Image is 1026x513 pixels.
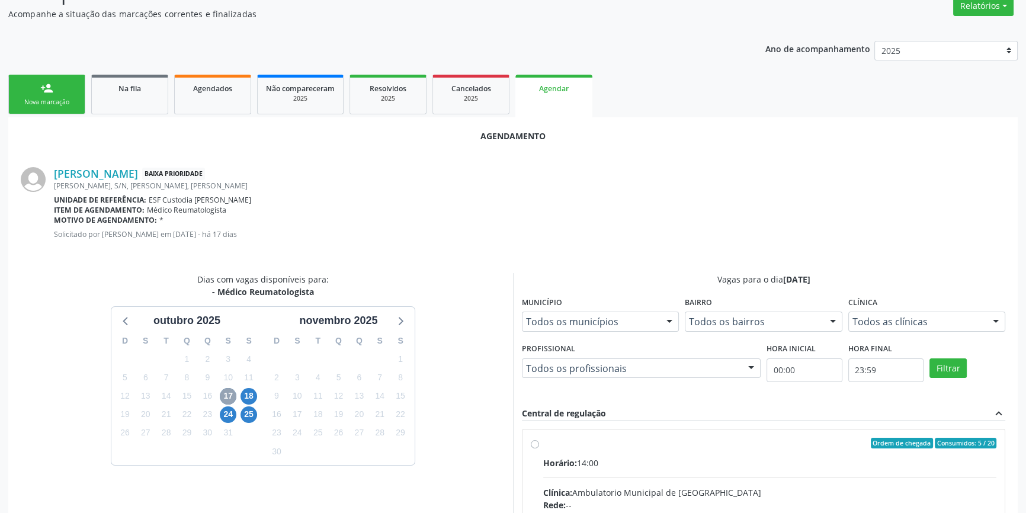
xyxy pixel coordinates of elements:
[543,499,566,511] span: Rede:
[137,388,154,405] span: segunda-feira, 13 de outubro de 2025
[220,388,236,405] span: sexta-feira, 17 de outubro de 2025
[158,369,175,386] span: terça-feira, 7 de outubro de 2025
[193,84,232,94] span: Agendados
[54,205,145,215] b: Item de agendamento:
[392,351,409,367] span: sábado, 1 de novembro de 2025
[199,425,216,441] span: quinta-feira, 30 de outubro de 2025
[349,332,370,350] div: Q
[522,273,1005,286] div: Vagas para o dia
[239,332,259,350] div: S
[220,369,236,386] span: sexta-feira, 10 de outubro de 2025
[330,425,347,441] span: quarta-feira, 26 de novembro de 2025
[268,369,285,386] span: domingo, 2 de novembro de 2025
[137,406,154,423] span: segunda-feira, 20 de outubro de 2025
[392,406,409,423] span: sábado, 22 de novembro de 2025
[118,84,141,94] span: Na fila
[241,351,257,367] span: sábado, 4 de outubro de 2025
[267,332,287,350] div: D
[441,94,501,103] div: 2025
[199,351,216,367] span: quinta-feira, 2 de outubro de 2025
[848,358,924,382] input: Selecione o horário
[117,425,133,441] span: domingo, 26 de outubro de 2025
[241,388,257,405] span: sábado, 18 de outubro de 2025
[147,205,226,215] span: Médico Reumatologista
[371,406,388,423] span: sexta-feira, 21 de novembro de 2025
[197,273,329,298] div: Dias com vagas disponíveis para:
[149,195,251,205] span: ESF Custodia [PERSON_NAME]
[17,98,76,107] div: Nova marcação
[451,84,491,94] span: Cancelados
[871,438,933,448] span: Ordem de chegada
[266,94,335,103] div: 2025
[543,457,577,469] span: Horário:
[929,358,967,379] button: Filtrar
[371,425,388,441] span: sexta-feira, 28 de novembro de 2025
[21,167,46,192] img: img
[117,388,133,405] span: domingo, 12 de outubro de 2025
[197,286,329,298] div: - Médico Reumatologista
[539,84,569,94] span: Agendar
[287,332,307,350] div: S
[220,406,236,423] span: sexta-feira, 24 de outubro de 2025
[848,340,892,358] label: Hora final
[852,316,981,328] span: Todos as clínicas
[241,406,257,423] span: sábado, 25 de outubro de 2025
[685,294,712,312] label: Bairro
[370,332,390,350] div: S
[522,407,606,420] div: Central de regulação
[199,369,216,386] span: quinta-feira, 9 de outubro de 2025
[178,369,195,386] span: quarta-feira, 8 de outubro de 2025
[137,369,154,386] span: segunda-feira, 6 de outubro de 2025
[330,369,347,386] span: quarta-feira, 5 de novembro de 2025
[268,406,285,423] span: domingo, 16 de novembro de 2025
[390,332,411,350] div: S
[310,388,326,405] span: terça-feira, 11 de novembro de 2025
[117,406,133,423] span: domingo, 19 de outubro de 2025
[178,351,195,367] span: quarta-feira, 1 de outubro de 2025
[268,425,285,441] span: domingo, 23 de novembro de 2025
[330,406,347,423] span: quarta-feira, 19 de novembro de 2025
[149,313,225,329] div: outubro 2025
[294,313,382,329] div: novembro 2025
[54,195,146,205] b: Unidade de referência:
[765,41,870,56] p: Ano de acompanhamento
[543,487,572,498] span: Clínica:
[371,388,388,405] span: sexta-feira, 14 de novembro de 2025
[310,369,326,386] span: terça-feira, 4 de novembro de 2025
[268,388,285,405] span: domingo, 9 de novembro de 2025
[992,407,1005,420] i: expand_less
[330,388,347,405] span: quarta-feira, 12 de novembro de 2025
[370,84,406,94] span: Resolvidos
[220,425,236,441] span: sexta-feira, 31 de outubro de 2025
[142,168,205,180] span: Baixa Prioridade
[289,406,306,423] span: segunda-feira, 17 de novembro de 2025
[371,369,388,386] span: sexta-feira, 7 de novembro de 2025
[158,425,175,441] span: terça-feira, 28 de outubro de 2025
[158,406,175,423] span: terça-feira, 21 de outubro de 2025
[197,332,218,350] div: Q
[220,351,236,367] span: sexta-feira, 3 de outubro de 2025
[268,443,285,460] span: domingo, 30 de novembro de 2025
[135,332,156,350] div: S
[137,425,154,441] span: segunda-feira, 27 de outubro de 2025
[351,388,367,405] span: quinta-feira, 13 de novembro de 2025
[218,332,239,350] div: S
[178,406,195,423] span: quarta-feira, 22 de outubro de 2025
[543,457,996,469] div: 14:00
[115,332,136,350] div: D
[689,316,817,328] span: Todos os bairros
[310,406,326,423] span: terça-feira, 18 de novembro de 2025
[241,369,257,386] span: sábado, 11 de outubro de 2025
[392,388,409,405] span: sábado, 15 de novembro de 2025
[351,406,367,423] span: quinta-feira, 20 de novembro de 2025
[54,229,1005,239] p: Solicitado por [PERSON_NAME] em [DATE] - há 17 dias
[178,388,195,405] span: quarta-feira, 15 de outubro de 2025
[289,388,306,405] span: segunda-feira, 10 de novembro de 2025
[117,369,133,386] span: domingo, 5 de outubro de 2025
[328,332,349,350] div: Q
[178,425,195,441] span: quarta-feira, 29 de outubro de 2025
[522,340,575,358] label: Profissional
[199,406,216,423] span: quinta-feira, 23 de outubro de 2025
[526,363,736,374] span: Todos os profissionais
[848,294,877,312] label: Clínica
